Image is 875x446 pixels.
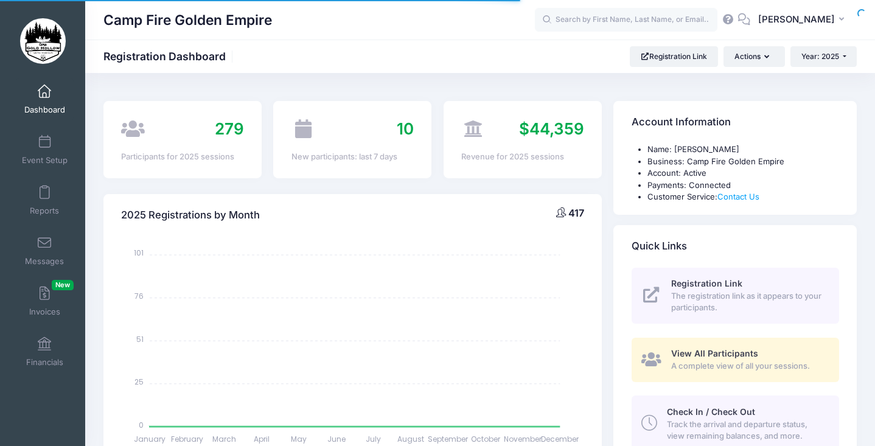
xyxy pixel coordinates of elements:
button: [PERSON_NAME] [750,6,857,34]
tspan: June [327,434,346,444]
div: Participants for 2025 sessions [121,151,243,163]
div: New participants: last 7 days [291,151,414,163]
span: Registration Link [671,278,742,288]
span: Messages [25,256,64,267]
span: Invoices [29,307,60,317]
tspan: 0 [139,420,144,430]
tspan: August [397,434,424,444]
a: View All Participants A complete view of all your sessions. [632,338,839,382]
span: Track the arrival and departure status, view remaining balances, and more. [667,419,825,442]
a: Contact Us [717,192,759,201]
li: Payments: Connected [647,179,839,192]
tspan: 76 [134,291,144,301]
tspan: May [291,434,307,444]
tspan: July [366,434,382,444]
span: Year: 2025 [801,52,839,61]
span: Check In / Check Out [667,406,755,417]
span: The registration link as it appears to your participants. [671,290,825,314]
li: Business: Camp Fire Golden Empire [647,156,839,168]
h4: Account Information [632,105,731,140]
span: [PERSON_NAME] [758,13,835,26]
a: Event Setup [16,128,74,171]
tspan: November [504,434,542,444]
span: A complete view of all your sessions. [671,360,825,372]
h4: 2025 Registrations by Month [121,198,260,233]
h4: Quick Links [632,229,687,263]
tspan: March [212,434,236,444]
h1: Camp Fire Golden Empire [103,6,272,34]
button: Actions [723,46,784,67]
tspan: January [134,434,166,444]
span: 417 [568,207,584,219]
h1: Registration Dashboard [103,50,236,63]
span: New [52,280,74,290]
span: Reports [30,206,59,216]
tspan: October [471,434,501,444]
img: Camp Fire Golden Empire [20,18,66,64]
span: 10 [397,119,414,138]
a: Messages [16,229,74,272]
li: Customer Service: [647,191,839,203]
tspan: December [542,434,580,444]
a: Reports [16,179,74,221]
span: Dashboard [24,105,65,115]
tspan: September [428,434,469,444]
a: InvoicesNew [16,280,74,322]
span: $44,359 [519,119,584,138]
tspan: February [171,434,203,444]
button: Year: 2025 [790,46,857,67]
span: Event Setup [22,155,68,166]
span: Financials [26,357,63,368]
tspan: 101 [134,248,144,258]
a: Registration Link The registration link as it appears to your participants. [632,268,839,324]
li: Name: [PERSON_NAME] [647,144,839,156]
a: Registration Link [630,46,718,67]
input: Search by First Name, Last Name, or Email... [535,8,717,32]
tspan: 51 [136,334,144,344]
span: View All Participants [671,348,758,358]
tspan: 25 [134,377,144,387]
div: Revenue for 2025 sessions [461,151,584,163]
li: Account: Active [647,167,839,179]
span: 279 [215,119,244,138]
tspan: April [254,434,270,444]
a: Dashboard [16,78,74,120]
a: Financials [16,330,74,373]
